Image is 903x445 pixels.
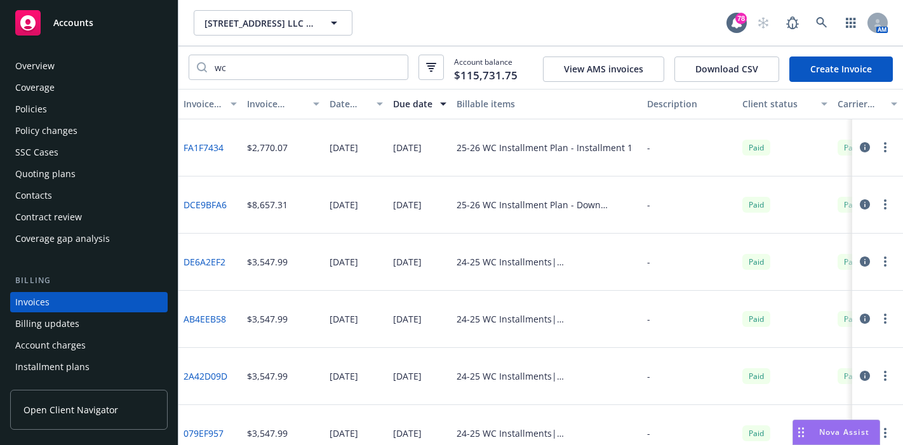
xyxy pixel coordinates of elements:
a: Account charges [10,335,168,355]
div: Coverage [15,77,55,98]
div: [DATE] [330,369,358,383]
a: AB4EEB58 [184,312,226,326]
a: Start snowing [751,10,776,36]
div: Quoting plans [15,164,76,184]
div: Policies [15,99,47,119]
div: Client status [742,97,813,110]
div: [DATE] [330,141,358,154]
div: [DATE] [393,255,422,269]
button: Description [642,89,737,119]
div: Billing [10,274,168,287]
svg: Search [197,62,207,72]
div: Paid [742,254,770,270]
div: - [647,141,650,154]
div: Policy changes [15,121,77,141]
a: Coverage [10,77,168,98]
div: $3,547.99 [247,427,288,440]
div: [DATE] [330,427,358,440]
a: Billing updates [10,314,168,334]
div: Invoices [15,292,50,312]
div: [DATE] [393,198,422,211]
div: - [647,255,650,269]
div: [DATE] [393,312,422,326]
button: Download CSV [674,56,779,82]
div: Paid [838,140,866,156]
div: SSC Cases [15,142,58,163]
button: Billable items [451,89,642,119]
div: Invoice amount [247,97,305,110]
button: View AMS invoices [543,56,664,82]
div: [DATE] [393,141,422,154]
a: Report a Bug [780,10,805,36]
div: Due date [393,97,432,110]
a: Policy changes [10,121,168,141]
div: Date issued [330,97,369,110]
div: - [647,312,650,326]
div: Installment plans [15,357,90,377]
button: Carrier status [833,89,902,119]
div: 78 [735,13,747,24]
button: Nova Assist [793,420,880,445]
button: Invoice ID [178,89,242,119]
a: FA1F7434 [184,141,224,154]
div: [DATE] [393,369,422,383]
div: Paid [742,197,770,213]
span: [STREET_ADDRESS] LLC & [STREET_ADDRESS][PERSON_NAME] LLC (Previously School Apparel Inc) [204,17,314,30]
div: Account charges [15,335,86,355]
a: Create Invoice [789,56,893,82]
a: Installment plans [10,357,168,377]
div: 24-25 WC Installments| [GEOGRAPHIC_DATA] - Installment 6 [457,427,637,440]
div: Paid [742,311,770,327]
span: Nova Assist [819,427,869,437]
div: Paid [838,368,866,384]
div: Billing updates [15,314,79,334]
span: Account balance [454,56,518,79]
a: 2A42D09D [184,369,227,383]
div: 25-26 WC Installment Plan - Down payment [457,198,637,211]
div: Invoice ID [184,97,223,110]
button: Invoice amount [242,89,324,119]
input: Filter by keyword... [207,55,408,79]
div: $8,657.31 [247,198,288,211]
div: Carrier status [838,97,883,110]
div: 24-25 WC Installments| [GEOGRAPHIC_DATA] - Installment 7 [457,369,637,383]
div: $3,547.99 [247,255,288,269]
a: Overview [10,56,168,76]
div: Paid [742,425,770,441]
a: Quoting plans [10,164,168,184]
div: Overview [15,56,55,76]
a: Search [809,10,834,36]
a: Accounts [10,5,168,41]
button: Client status [737,89,833,119]
div: Contract review [15,207,82,227]
a: Invoices [10,292,168,312]
div: Drag to move [793,420,809,444]
div: 25-26 WC Installment Plan - Installment 1 [457,141,632,154]
span: $115,731.75 [454,67,518,84]
div: $3,547.99 [247,369,288,383]
div: - [647,427,650,440]
a: SSC Cases [10,142,168,163]
div: Paid [838,197,866,213]
div: Paid [838,311,866,327]
span: Accounts [53,18,93,28]
a: DCE9BFA6 [184,198,227,211]
a: Contract review [10,207,168,227]
span: Open Client Navigator [23,403,118,416]
button: Due date [388,89,451,119]
div: - [647,198,650,211]
div: [DATE] [330,198,358,211]
div: Paid [838,254,866,270]
div: Contacts [15,185,52,206]
div: [DATE] [393,427,422,440]
button: Date issued [324,89,388,119]
a: Policies [10,99,168,119]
